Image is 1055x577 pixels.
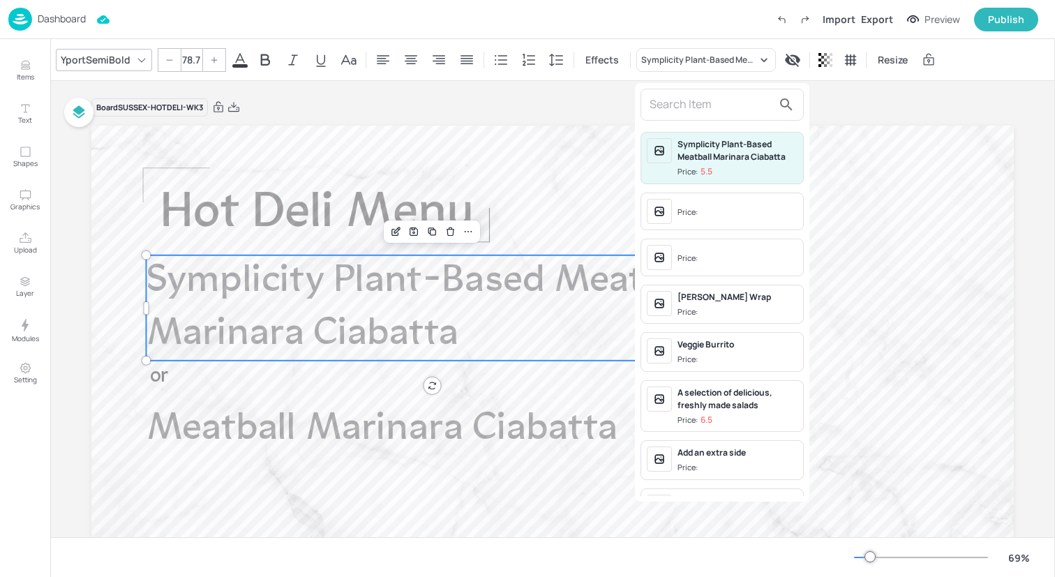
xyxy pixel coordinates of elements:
div: A selection of delicious, freshly made salads [678,387,798,412]
div: Add an extra side [678,447,798,459]
button: search [772,91,800,119]
div: Price: [678,414,712,426]
div: Symplicity Plant-Based Meatball Marinara Ciabatta [678,138,798,163]
div: [PERSON_NAME] Wrap [678,291,798,304]
div: Veggie Burrito [678,338,798,351]
div: Price: [678,306,701,318]
div: Price: [678,207,701,218]
p: 6.5 [701,415,712,425]
div: Price: [678,166,712,178]
div: Price: [678,462,701,474]
div: Price: [678,354,701,366]
div: Price: [678,253,701,264]
input: Search Item [650,93,772,116]
div: African Chicken & Sweet Potato Stew [678,495,798,520]
p: 5.5 [701,167,712,177]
